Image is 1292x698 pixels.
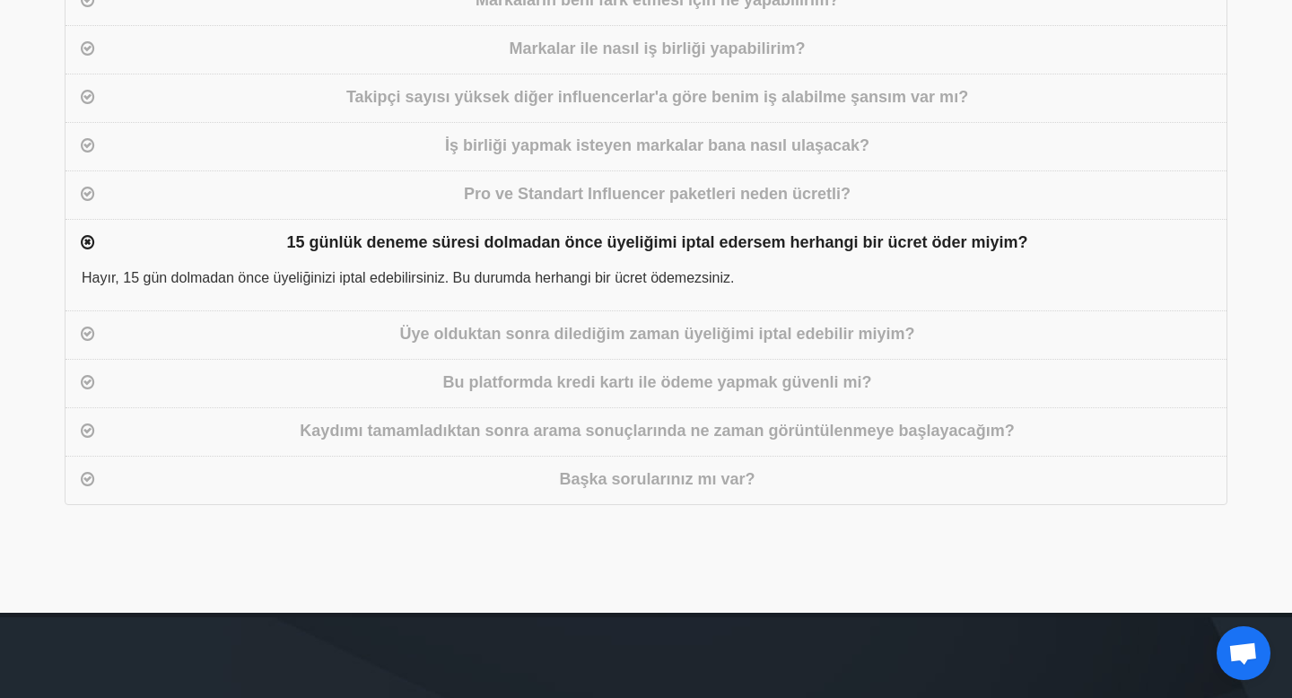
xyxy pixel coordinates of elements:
div: 15 günlük deneme süresi dolmadan önce üyeliğimi iptal edersem herhangi bir ücret öder miyim? [99,231,1216,257]
div: Kaydımı tamamladıktan sonra arama sonuçlarında ne zaman görüntülenmeye başlayacağım? [99,419,1216,445]
div: Açık sohbet [1217,626,1270,680]
div: Takipçi sayısı yüksek diğer influencerlar'a göre benim iş alabilme şansım var mı? [99,85,1216,111]
div: Bu platformda kredi kartı ile ödeme yapmak güvenli mi? [99,371,1216,397]
div: Pro ve Standart Influencer paketleri neden ücretli? [99,182,1216,208]
div: Başka sorularınız mı var? [99,467,1216,493]
div: Üye olduktan sonra dilediğim zaman üyeliğimi iptal edebilir miyim? [99,322,1216,348]
div: İş birliği yapmak isteyen markalar bana nasıl ulaşacak? [99,134,1216,160]
div: Hayır, 15 gün dolmadan önce üyeliğinizi iptal edebilirsiniz. Bu durumda herhangi bir ücret ödemez... [65,267,1227,310]
div: Markalar ile nasıl iş birliği yapabilirim? [99,37,1216,63]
